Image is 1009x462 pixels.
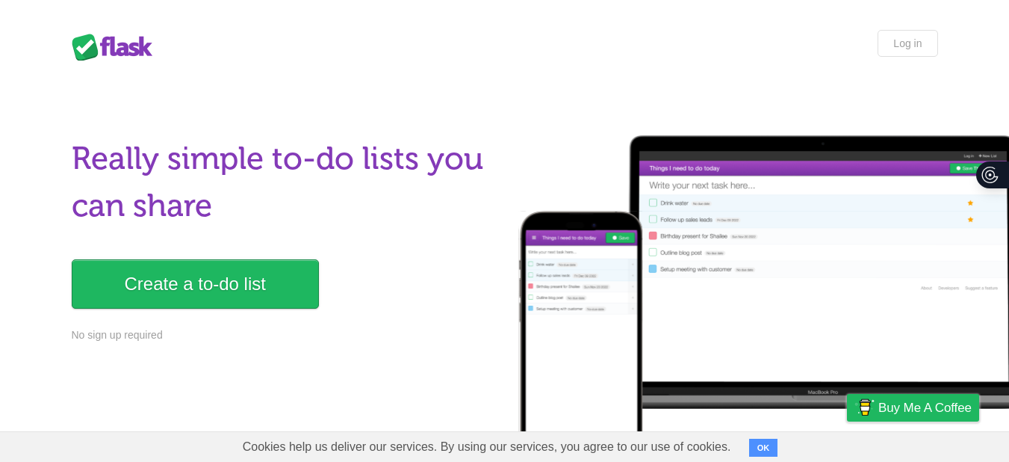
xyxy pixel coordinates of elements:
[72,135,496,230] h1: Really simple to-do lists you can share
[72,34,161,61] div: Flask Lists
[72,327,496,343] p: No sign up required
[228,432,746,462] span: Cookies help us deliver our services. By using our services, you agree to our use of cookies.
[878,30,937,57] a: Log in
[878,395,972,421] span: Buy me a coffee
[749,439,778,457] button: OK
[854,395,875,420] img: Buy me a coffee
[847,394,979,422] a: Buy me a coffee
[72,259,319,309] a: Create a to-do list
